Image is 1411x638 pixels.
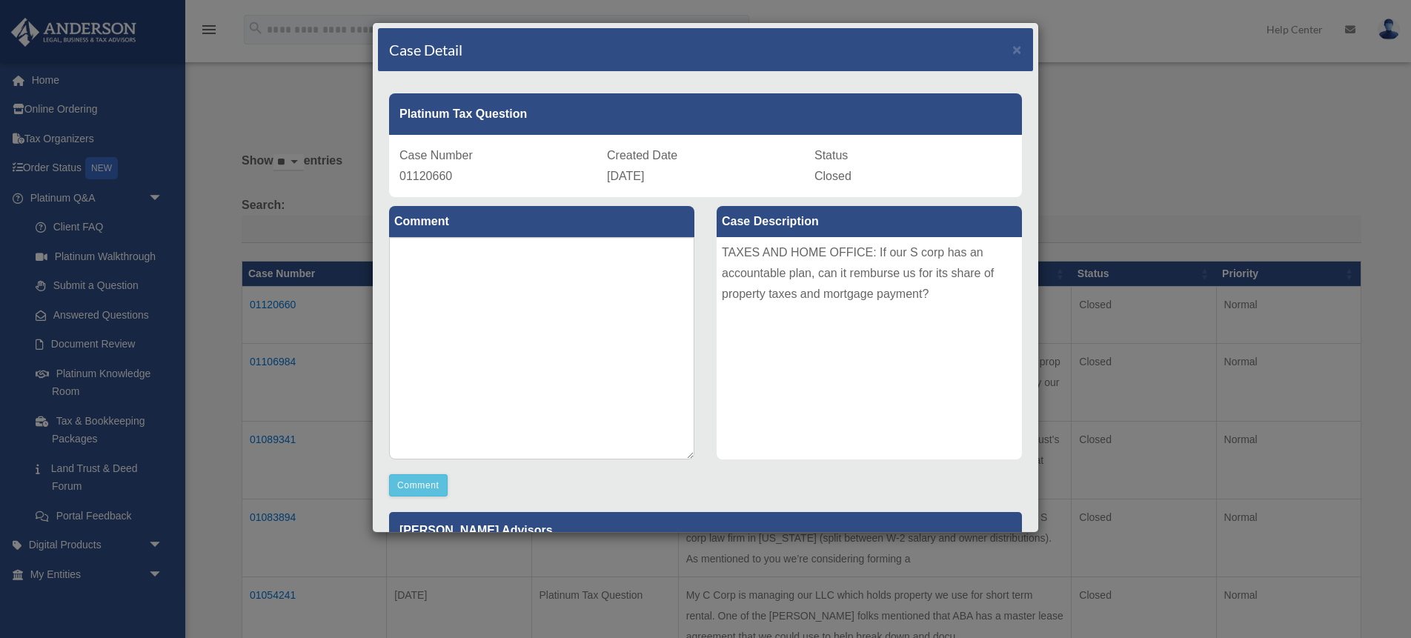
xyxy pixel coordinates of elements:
span: Status [814,149,848,162]
span: 01120660 [399,170,452,182]
span: × [1012,41,1022,58]
div: Platinum Tax Question [389,93,1022,135]
span: Closed [814,170,851,182]
p: [PERSON_NAME] Advisors [389,512,1022,548]
button: Close [1012,41,1022,57]
label: Case Description [717,206,1022,237]
span: [DATE] [607,170,644,182]
span: Created Date [607,149,677,162]
div: TAXES AND HOME OFFICE: If our S corp has an accountable plan, can it remburse us for its share of... [717,237,1022,459]
button: Comment [389,474,448,496]
h4: Case Detail [389,39,462,60]
label: Comment [389,206,694,237]
span: Case Number [399,149,473,162]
